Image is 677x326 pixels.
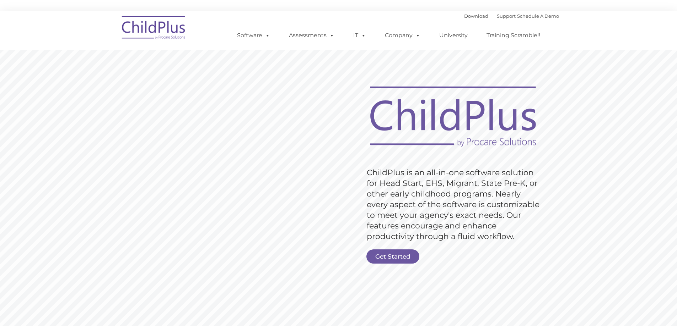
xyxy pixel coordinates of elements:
a: Software [230,28,277,43]
a: Schedule A Demo [517,13,559,19]
font: | [464,13,559,19]
a: Download [464,13,488,19]
rs-layer: ChildPlus is an all-in-one software solution for Head Start, EHS, Migrant, State Pre-K, or other ... [367,167,543,242]
a: Get Started [366,249,419,264]
a: Support [497,13,516,19]
a: Assessments [282,28,342,43]
img: ChildPlus by Procare Solutions [118,11,189,46]
a: Company [378,28,428,43]
a: Training Scramble!! [479,28,547,43]
a: IT [346,28,373,43]
a: University [432,28,475,43]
